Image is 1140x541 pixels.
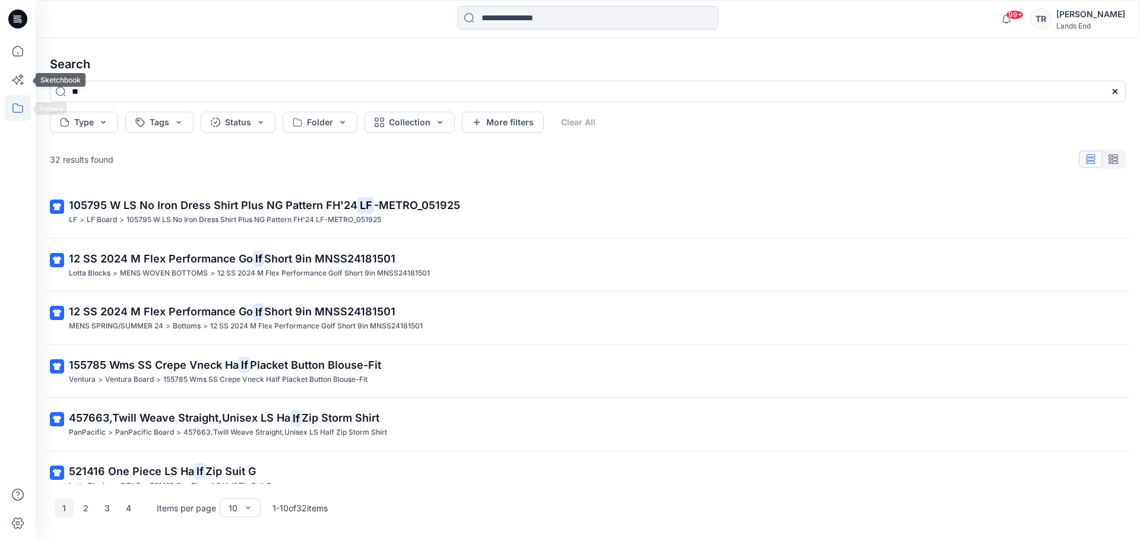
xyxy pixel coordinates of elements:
[43,350,1133,393] a: 155785 Wms SS Crepe Vneck HalfPlacket Button Blouse-FitVentura>Ventura Board>155785 Wms SS Crepe ...
[1056,21,1125,30] div: Lands End
[150,480,271,492] p: 521416 One Piece LS Half Zip Suit G
[69,305,253,318] span: 12 SS 2024 M Flex Performance Go
[217,267,430,280] p: 12 SS 2024 M Flex Performance Golf Short 9in MNSS24181501
[50,153,113,166] p: 32 results found
[126,214,381,226] p: 105795 W LS No Iron Dress Shirt Plus NG Pattern FH'24 LF-METRO_051925
[166,320,170,333] p: >
[205,465,256,477] span: Zip Suit G
[201,112,275,133] button: Status
[253,303,264,320] mark: lf
[97,498,116,517] button: 3
[69,320,163,333] p: MENS SPRING/SUMMER 24
[194,463,205,479] mark: lf
[176,426,181,439] p: >
[210,320,423,333] p: 12 SS 2024 M Flex Performance Golf Short 9in MNSS24181501
[119,498,138,517] button: 4
[1056,7,1125,21] div: [PERSON_NAME]
[43,243,1133,287] a: 12 SS 2024 M Flex Performance GolfShort 9in MNSS24181501Lotta Blocks>MENS WOVEN BOTTOMS>12 SS 202...
[43,456,1133,499] a: 521416 One Piece LS HalfZip Suit GLotta Blocks>GIRLS>521416 One Piece LS Half Zip Suit G
[163,374,368,386] p: 155785 Wms SS Crepe Vneck Half Placket Button Blouse-Fit
[119,214,124,226] p: >
[40,48,1135,81] h4: Search
[157,502,216,514] p: Items per page
[120,480,141,492] p: GIRLS
[173,320,201,333] p: Bottoms
[98,374,103,386] p: >
[108,426,113,439] p: >
[273,502,328,514] p: 1 - 10 of 32 items
[374,199,460,211] span: -METRO_051925
[264,252,395,265] span: Short 9in MNSS24181501
[203,320,208,333] p: >
[50,112,118,133] button: Type
[229,502,237,514] div: 10
[143,480,148,492] p: >
[264,305,395,318] span: Short 9in MNSS24181501
[105,374,154,386] p: Ventura Board
[69,426,106,439] p: PanPacific
[80,214,84,226] p: >
[55,498,74,517] button: 1
[125,112,194,133] button: Tags
[69,374,96,386] p: Ventura
[69,267,110,280] p: Lotta Blocks
[69,359,239,371] span: 155785 Wms SS Crepe Vneck Ha
[69,412,290,424] span: 457663,Twill Weave Straight,Unisex LS Ha
[69,199,357,211] span: 105795 W LS No Iron Dress Shirt Plus NG Pattern FH'24
[290,410,302,426] mark: lf
[253,250,264,267] mark: lf
[302,412,379,424] span: Zip Storm Shirt
[113,480,118,492] p: >
[69,465,194,477] span: 521416 One Piece LS Ha
[1006,10,1024,20] span: 99+
[357,197,374,213] mark: LF
[365,112,455,133] button: Collection
[87,214,117,226] p: LF Board
[462,112,544,133] button: More filters
[210,267,215,280] p: >
[250,359,381,371] span: Placket Button Blouse-Fit
[283,112,357,133] button: Folder
[156,374,161,386] p: >
[113,267,118,280] p: >
[43,190,1133,233] a: 105795 W LS No Iron Dress Shirt Plus NG Pattern FH'24LF-METRO_051925LF>LF Board>105795 W LS No Ir...
[115,426,174,439] p: PanPacific Board
[69,214,77,226] p: LF
[69,252,253,265] span: 12 SS 2024 M Flex Performance Go
[239,356,250,373] mark: lf
[76,498,95,517] button: 2
[43,403,1133,446] a: 457663,Twill Weave Straight,Unisex LS HalfZip Storm ShirtPanPacific>PanPacific Board>457663,Twill...
[183,426,387,439] p: 457663,Twill Weave Straight,Unisex LS Half Zip Storm Shirt
[120,267,208,280] p: MENS WOVEN BOTTOMS
[43,296,1133,340] a: 12 SS 2024 M Flex Performance GolfShort 9in MNSS24181501MENS SPRING/SUMMER 24>Bottoms>12 SS 2024 ...
[1030,8,1052,30] div: TR
[69,480,110,492] p: Lotta Blocks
